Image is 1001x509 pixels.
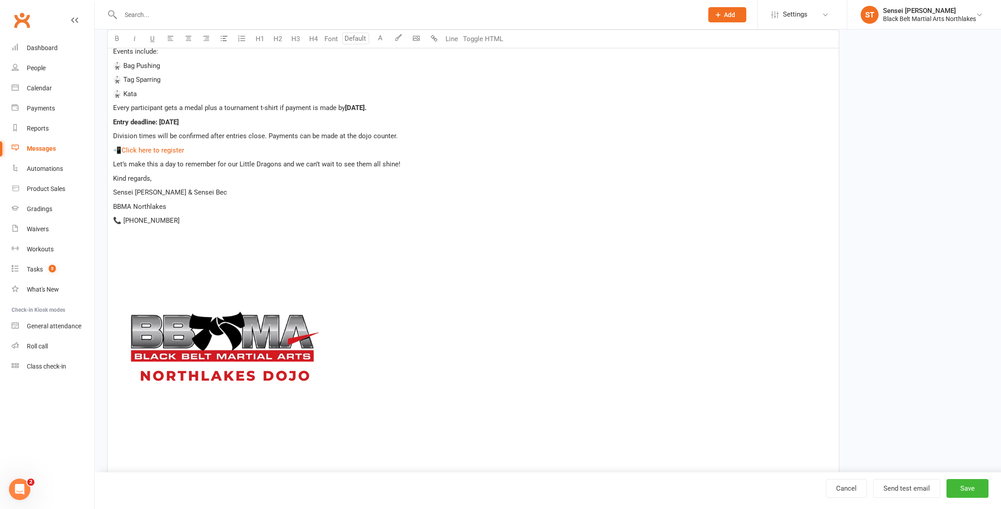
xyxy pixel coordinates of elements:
div: Dashboard [27,44,58,51]
a: What's New [12,280,94,300]
div: Messages [27,145,56,152]
span: Settings [783,4,808,25]
a: Cancel [826,479,867,498]
button: Line [443,30,461,48]
span: Division times will be confirmed after entries close. Payments can be made at the dojo counter. [113,132,398,140]
div: Automations [27,165,63,172]
span: Click here to register [122,146,184,154]
iframe: Intercom live chat [9,479,30,500]
a: Clubworx [11,9,33,31]
div: Sensei [PERSON_NAME] [883,7,976,15]
a: Automations [12,159,94,179]
div: Waivers [27,225,49,233]
span: 🥋 Bag Pushing [113,62,160,70]
div: Payments [27,105,55,112]
div: Tasks [27,266,43,273]
img: 09d834f1-3e88-4a6e-8a02-315a9064042c.png [113,240,336,464]
a: General attendance kiosk mode [12,316,94,336]
span: Sensei [PERSON_NAME] & Sensei Bec [113,188,227,196]
a: Waivers [12,219,94,239]
span: Events include: [113,47,158,55]
span: 5 [49,265,56,272]
button: Font [322,30,340,48]
span: Add [724,11,735,18]
div: Black Belt Martial Arts Northlakes [883,15,976,23]
div: ST [861,6,879,24]
span: [DATE]. [345,104,366,112]
button: U [143,30,161,48]
button: A [371,30,389,48]
span: Every participant gets a medal plus a tournament t-shirt if payment is made by [113,104,345,112]
a: Tasks 5 [12,259,94,280]
button: Send test email [873,479,940,498]
a: Product Sales [12,179,94,199]
span: Kind regards, [113,174,151,182]
div: What's New [27,286,59,293]
div: Class check-in [27,363,66,370]
div: Reports [27,125,49,132]
a: Dashboard [12,38,94,58]
a: Calendar [12,78,94,98]
span: Let’s make this a day to remember for our Little Dragons and we can’t wait to see them all shine! [113,160,400,168]
a: Gradings [12,199,94,219]
span: 2 [27,479,34,486]
div: People [27,64,46,72]
div: Roll call [27,343,48,350]
a: Workouts [12,239,94,259]
a: Roll call [12,336,94,356]
span: 📞 [PHONE_NUMBER] [113,216,180,225]
span: U [150,35,155,43]
span: 🥋 Kata [113,90,137,98]
input: Default [342,33,369,44]
a: Payments [12,98,94,119]
span: 🥋 Tag Sparring [113,76,160,84]
span: 📲 [113,146,122,154]
a: Reports [12,119,94,139]
button: Add [708,7,746,22]
button: H3 [286,30,304,48]
div: Product Sales [27,185,65,192]
button: Toggle HTML [461,30,505,48]
span: Entry deadline: [DATE] [113,118,179,126]
a: Messages [12,139,94,159]
button: H1 [251,30,269,48]
div: Calendar [27,85,52,92]
div: Gradings [27,205,52,212]
div: Workouts [27,246,54,253]
a: People [12,58,94,78]
button: Save [946,479,988,498]
span: BBMA Northlakes [113,203,166,211]
input: Search... [118,8,697,21]
a: Class kiosk mode [12,356,94,377]
button: H2 [269,30,286,48]
button: H4 [304,30,322,48]
div: General attendance [27,322,81,330]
